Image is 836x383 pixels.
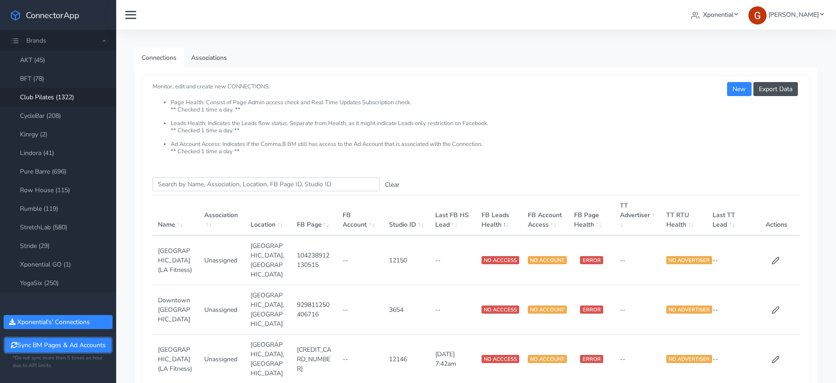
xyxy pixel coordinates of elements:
[482,355,519,363] span: NO ACCCESS
[707,235,753,285] td: --
[134,48,184,68] a: Connections
[199,235,245,285] td: Unassigned
[171,99,800,120] li: Page Health: Consist of Page Admin access check and Real Time Updates Subscription check. ** Chec...
[430,195,476,236] th: Last FB HS Lead
[291,235,338,285] td: 104238912130515
[152,195,199,236] th: Name
[615,235,661,285] td: --
[753,195,800,236] th: Actions
[337,235,384,285] td: --
[430,285,476,335] td: --
[528,355,567,363] span: NO ACCOUNT
[291,285,338,335] td: 929811250406716
[384,195,430,236] th: Studio ID
[661,195,707,236] th: TT RTU Health
[384,235,430,285] td: 12150
[337,285,384,335] td: --
[615,285,661,335] td: --
[152,75,800,155] small: Monitor, edit and create new CONNECTIONS:
[580,305,603,314] span: ERROR
[476,195,522,236] th: FB Leads Health
[482,256,519,264] span: NO ACCCESS
[666,256,712,264] span: NO ADVERTISER
[528,256,567,264] span: NO ACCOUNT
[745,6,827,23] a: [PERSON_NAME]
[753,82,798,96] button: Export Data
[768,10,819,19] span: [PERSON_NAME]
[384,285,430,335] td: 3654
[615,195,661,236] th: TT Advertiser
[703,10,733,19] span: Xponential
[379,178,405,192] button: Clear
[152,177,379,191] input: enter text you want to search
[748,6,767,24] img: Greg Clemmons
[171,141,800,155] li: Ad Account Access: Indicates if the Comma,8 BM still has access to the Ad Account that is associa...
[13,354,103,370] small: *Do not sync more then 5 times an hour due to API limits.
[688,6,742,23] a: Xponential
[707,285,753,335] td: --
[337,195,384,236] th: FB Account
[580,256,603,264] span: ERROR
[727,82,751,96] button: New
[152,235,199,285] td: [GEOGRAPHIC_DATA] (LA Fitness)
[580,355,603,363] span: ERROR
[26,10,79,21] span: ConnectorApp
[522,195,569,236] th: FB Account Access
[5,338,111,352] button: Sync BM Pages & Ad Accounts
[26,36,46,45] span: Brands
[245,285,291,335] td: [GEOGRAPHIC_DATA],[GEOGRAPHIC_DATA]
[184,48,234,68] a: Associations
[666,305,712,314] span: NO ADVERTISER
[199,285,245,335] td: Unassigned
[171,120,800,141] li: Leads Health: Indicates the Leads flow status. Separate from Health, as it might indicate Leads o...
[245,235,291,285] td: [GEOGRAPHIC_DATA],[GEOGRAPHIC_DATA]
[245,195,291,236] th: Location
[482,305,519,314] span: NO ACCCESS
[666,355,712,363] span: NO ADVERTISER
[4,315,113,329] button: Xponential's' Connections
[291,195,338,236] th: FB Page
[199,195,245,236] th: Association
[430,235,476,285] td: --
[707,195,753,236] th: Last TT Lead
[569,195,615,236] th: FB Page Health
[152,285,199,335] td: Downtown [GEOGRAPHIC_DATA]
[528,305,567,314] span: NO ACCOUNT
